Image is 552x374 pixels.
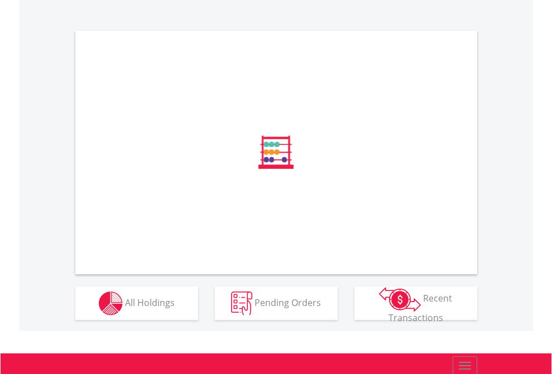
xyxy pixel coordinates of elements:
[215,286,338,320] button: Pending Orders
[125,296,175,308] span: All Holdings
[231,292,252,315] img: pending_instructions-wht.png
[75,286,198,320] button: All Holdings
[99,292,123,315] img: holdings-wht.png
[379,287,421,312] img: transactions-zar-wht.png
[255,296,321,308] span: Pending Orders
[354,286,477,320] button: Recent Transactions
